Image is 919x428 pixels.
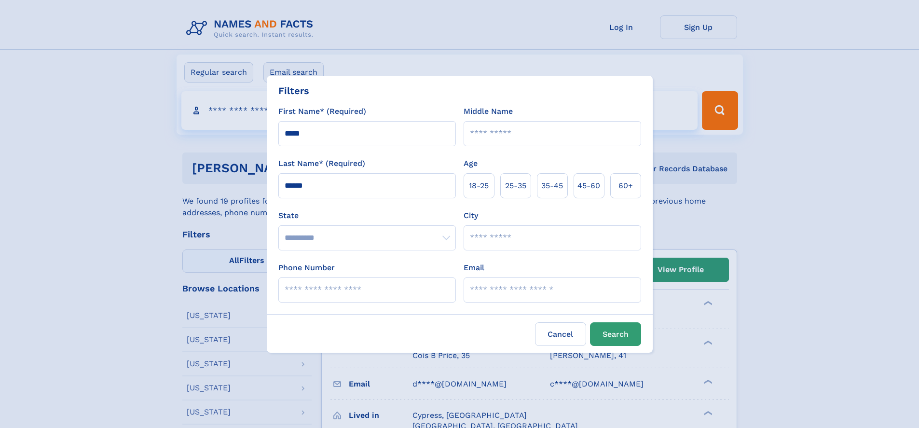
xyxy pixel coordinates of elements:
[541,180,563,192] span: 35‑45
[278,83,309,98] div: Filters
[577,180,600,192] span: 45‑60
[505,180,526,192] span: 25‑35
[278,210,456,221] label: State
[618,180,633,192] span: 60+
[464,210,478,221] label: City
[590,322,641,346] button: Search
[464,158,478,169] label: Age
[464,262,484,274] label: Email
[464,106,513,117] label: Middle Name
[535,322,586,346] label: Cancel
[469,180,489,192] span: 18‑25
[278,262,335,274] label: Phone Number
[278,158,365,169] label: Last Name* (Required)
[278,106,366,117] label: First Name* (Required)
